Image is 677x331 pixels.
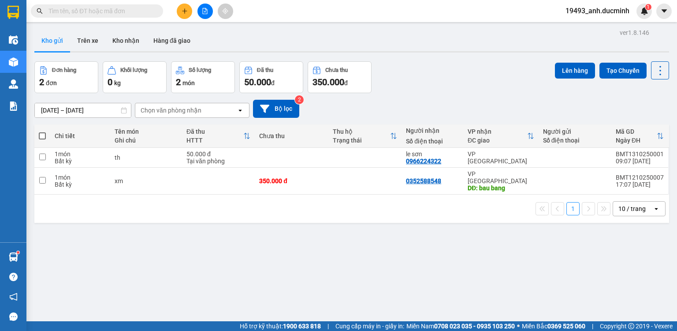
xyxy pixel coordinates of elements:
span: đơn [46,79,57,87]
div: xm [115,177,178,184]
div: 09:07 [DATE] [616,158,664,165]
strong: 0708 023 035 - 0935 103 250 [434,323,515,330]
button: Chưa thu350.000đ [308,61,372,93]
div: Trạng thái [333,137,390,144]
svg: open [653,205,660,212]
button: file-add [197,4,213,19]
button: Tạo Chuyến [599,63,647,79]
svg: open [237,107,244,114]
button: Bộ lọc [253,100,299,118]
div: ĐC giao [468,137,527,144]
span: 2 [176,77,181,87]
div: Mã GD [616,128,657,135]
span: file-add [202,8,208,14]
span: 2 [39,77,44,87]
img: logo-vxr [7,6,19,19]
button: Đã thu50.000đ [239,61,303,93]
div: Số điện thoại [406,138,459,145]
div: Thu hộ [333,128,390,135]
button: aim [218,4,233,19]
span: | [592,321,593,331]
button: Kho gửi [34,30,70,51]
img: warehouse-icon [9,57,18,67]
div: Số điện thoại [543,137,607,144]
div: 1 món [55,150,106,158]
sup: 2 [295,95,304,104]
img: warehouse-icon [9,79,18,89]
div: DĐ: bau bang [468,184,534,192]
div: 17:07 [DATE] [616,181,664,188]
span: 350.000 [312,77,344,87]
th: Toggle SortBy [463,124,539,148]
div: BMT1210250007 [616,174,664,181]
span: 0 [108,77,112,87]
span: Miền Nam [406,321,515,331]
span: notification [9,293,18,301]
div: Tại văn phòng [186,158,250,165]
div: ver 1.8.146 [620,28,649,38]
span: Hỗ trợ kỹ thuật: [240,321,321,331]
th: Toggle SortBy [328,124,402,148]
strong: 1900 633 818 [283,323,321,330]
div: VP [GEOGRAPHIC_DATA] [468,150,534,165]
span: đ [344,79,348,87]
div: Đã thu [186,128,243,135]
span: copyright [628,323,634,329]
div: Chi tiết [55,132,106,139]
div: Chưa thu [259,132,324,139]
div: Tên món [115,128,178,135]
div: 1 món [55,174,106,181]
span: ⚪️ [517,324,520,328]
sup: 1 [17,251,19,254]
span: Cung cấp máy in - giấy in: [335,321,404,331]
span: | [327,321,329,331]
th: Toggle SortBy [611,124,668,148]
div: 0352588548 [406,177,441,184]
div: BMT1310250001 [616,150,664,158]
button: Khối lượng0kg [103,61,167,93]
span: Miền Bắc [522,321,585,331]
input: Select a date range. [35,103,131,117]
div: VP [GEOGRAPHIC_DATA] [468,170,534,184]
img: warehouse-icon [9,252,18,262]
div: le sơn [406,150,459,158]
input: Tìm tên, số ĐT hoặc mã đơn [48,6,153,16]
div: Số lượng [189,67,211,73]
span: món [182,79,195,87]
div: Người nhận [406,127,459,134]
button: Kho nhận [105,30,146,51]
div: 0966224322 [406,158,441,165]
div: Ngày ĐH [616,137,657,144]
button: Trên xe [70,30,105,51]
div: Bất kỳ [55,181,106,188]
button: Hàng đã giao [146,30,197,51]
span: 1 [647,4,650,10]
img: icon-new-feature [640,7,648,15]
span: caret-down [660,7,668,15]
span: kg [114,79,121,87]
div: 50.000 đ [186,150,250,158]
button: caret-down [656,4,672,19]
span: plus [182,8,188,14]
img: warehouse-icon [9,35,18,45]
button: 1 [566,202,580,215]
button: Số lượng2món [171,61,235,93]
span: đ [271,79,275,87]
div: 10 / trang [618,204,646,213]
div: HTTT [186,137,243,144]
div: Người gửi [543,128,607,135]
div: Bất kỳ [55,158,106,165]
button: Đơn hàng2đơn [34,61,98,93]
div: 350.000 đ [259,177,324,184]
div: VP nhận [468,128,527,135]
span: aim [222,8,228,14]
strong: 0369 525 060 [547,323,585,330]
button: plus [177,4,192,19]
img: solution-icon [9,102,18,111]
span: search [37,8,43,14]
div: Khối lượng [120,67,147,73]
span: message [9,312,18,321]
div: Đơn hàng [52,67,76,73]
div: Ghi chú [115,137,178,144]
div: th [115,154,178,161]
